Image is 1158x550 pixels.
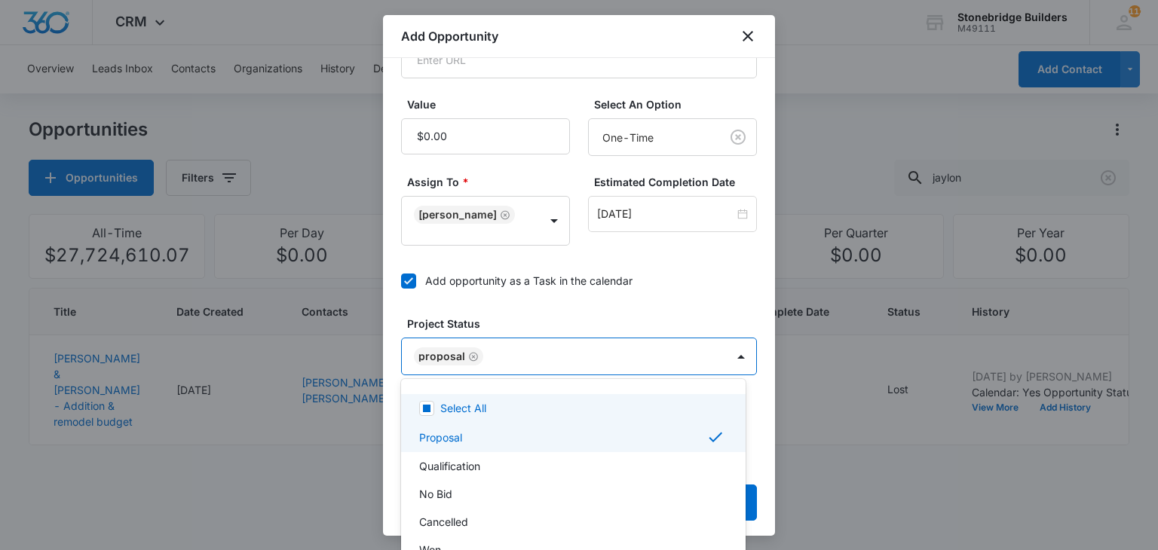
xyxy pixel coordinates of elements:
[419,486,452,502] p: No Bid
[440,400,486,416] p: Select All
[419,514,468,530] p: Cancelled
[419,429,462,445] p: Proposal
[419,458,480,474] p: Qualification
